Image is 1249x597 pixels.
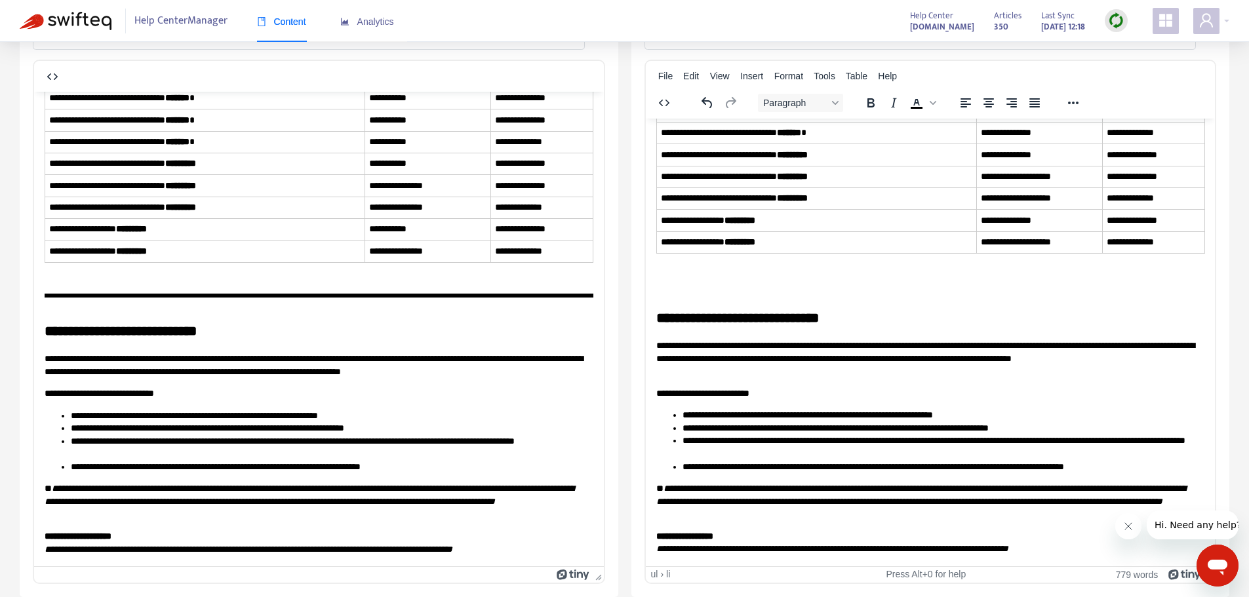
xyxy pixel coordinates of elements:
[910,20,974,34] strong: [DOMAIN_NAME]
[878,71,897,81] span: Help
[1116,569,1159,580] button: 779 words
[683,71,699,81] span: Edit
[8,9,94,20] span: Hi. Need any help?
[1041,9,1075,23] span: Last Sync
[758,94,843,112] button: Block Paragraph
[1199,12,1214,28] span: user
[696,94,719,112] button: Undo
[1023,94,1046,112] button: Justify
[340,17,349,26] span: area-chart
[814,71,835,81] span: Tools
[1041,20,1085,34] strong: [DATE] 12:18
[646,119,1216,566] iframe: Rich Text Area
[340,16,394,27] span: Analytics
[1197,545,1239,587] iframe: Button to launch messaging window
[1168,569,1201,579] a: Powered by Tiny
[910,9,953,23] span: Help Center
[860,94,882,112] button: Bold
[882,94,905,112] button: Italic
[1108,12,1124,29] img: sync.dc5367851b00ba804db3.png
[740,71,763,81] span: Insert
[651,569,658,580] div: ul
[660,569,664,580] div: ›
[955,94,977,112] button: Align left
[994,20,1008,34] strong: 350
[257,16,306,27] span: Content
[1001,94,1023,112] button: Align right
[774,71,803,81] span: Format
[994,9,1021,23] span: Articles
[557,569,589,579] a: Powered by Tiny
[905,94,938,112] div: Text color Black
[710,71,730,81] span: View
[763,98,827,108] span: Paragraph
[978,94,1000,112] button: Align center
[834,569,1018,580] div: Press Alt+0 for help
[34,92,604,566] iframe: Rich Text Area
[719,94,742,112] button: Redo
[910,19,974,34] a: [DOMAIN_NAME]
[134,9,228,33] span: Help Center Manager
[257,17,266,26] span: book
[590,567,604,583] div: Press the Up and Down arrow keys to resize the editor.
[658,71,673,81] span: File
[1158,12,1174,28] span: appstore
[1062,94,1084,112] button: Reveal or hide additional toolbar items
[1115,513,1141,539] iframe: Close message
[846,71,867,81] span: Table
[20,12,111,30] img: Swifteq
[666,569,670,580] div: li
[1147,510,1239,539] iframe: Message from company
